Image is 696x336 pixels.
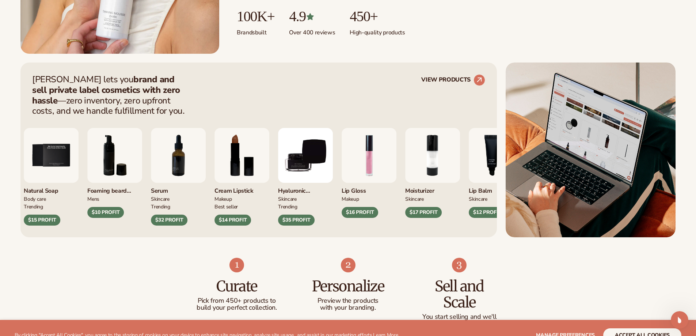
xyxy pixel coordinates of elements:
div: $10 PROFIT [87,207,124,218]
div: Close [128,3,141,16]
div: SKINCARE [151,195,206,203]
img: Foaming beard wash. [87,128,142,183]
p: 100K+ [237,8,274,24]
img: Luxury cream lipstick. [214,128,269,183]
img: Andie avatar [8,57,16,66]
div: mens [87,195,142,203]
button: Send us a message [34,206,113,220]
div: TRENDING [278,203,333,210]
div: $17 PROFIT [405,207,442,218]
img: Hyaluronic Moisturizer [278,128,333,183]
a: VIEW PRODUCTS [421,74,485,86]
div: $35 PROFIT [278,215,315,226]
img: Rochelle avatar [13,30,22,39]
img: Shopify Image 9 [452,258,467,272]
img: Smoothing lip balm. [469,128,524,183]
div: SKINCARE [469,195,524,203]
img: Pink lip gloss. [342,128,396,183]
p: High-quality products [350,24,405,37]
div: Serum [151,183,206,195]
div: Hyaluronic moisturizer [278,183,333,195]
p: 450+ [350,8,405,24]
div: • 23h ago [43,33,66,41]
img: Moisturizing lotion. [405,128,460,183]
h3: Curate [196,278,278,294]
div: • [DATE] [43,60,63,68]
div: $15 PROFIT [24,215,60,226]
div: $16 PROFIT [342,207,378,218]
div: TRENDING [24,203,79,210]
div: SKINCARE [278,195,333,203]
div: BEST SELLER [214,203,269,210]
span: Messages [59,246,87,252]
img: Nature bar of soap. [24,128,79,183]
div: Lip Balm [469,183,524,195]
span: Help [116,246,128,252]
img: Collagen and retinol serum. [151,128,206,183]
div: 2 / 9 [405,128,460,218]
p: [PERSON_NAME] lets you —zero inventory, zero upfront costs, and we handle fulfillment for you. [32,74,189,116]
img: Rochelle avatar [13,57,22,66]
div: 7 / 9 [151,128,206,225]
div: Natural Soap [24,183,79,195]
strong: brand and sell private label cosmetics with zero hassle [32,73,180,106]
p: with your branding. [307,304,389,312]
div: $12 PROFIT [469,207,505,218]
div: BODY Care [24,195,79,203]
div: 3 / 9 [469,128,524,218]
div: $32 PROFIT [151,215,187,226]
div: Moisturizer [405,183,460,195]
span: Hey there 👋 How can we help? Talk to our team. Search for helpful articles. [24,53,219,59]
div: Cream Lipstick [214,183,269,195]
div: MAKEUP [214,195,269,203]
h3: Personalize [307,278,389,294]
div: TRENDING [151,203,206,210]
div: Blanka [24,60,41,68]
iframe: To enrich screen reader interactions, please activate Accessibility in Grammarly extension settings [671,311,688,329]
span: Home [17,246,32,252]
div: Foaming beard wash [87,183,142,195]
img: Shopify Image 5 [506,63,676,237]
div: $14 PROFIT [214,215,251,226]
div: Blanka [24,33,41,41]
div: 8 / 9 [214,128,269,225]
div: 9 / 9 [278,128,333,225]
button: Messages [49,228,97,257]
span: Hey there 👋 Have questions about private label? Talk to our team. Search for helpful articles or ... [24,26,308,32]
div: SKINCARE [405,195,460,203]
p: You start selling and we'll [418,313,501,321]
button: Help [98,228,146,257]
div: 5 / 9 [24,128,79,225]
div: 1 / 9 [342,128,396,218]
div: MAKEUP [342,195,396,203]
p: Over 400 reviews [289,24,335,37]
h1: Messages [54,3,94,16]
img: Shopify Image 8 [341,258,355,272]
h3: Sell and Scale [418,278,501,310]
div: 6 / 9 [87,128,142,218]
p: 4.9 [289,8,335,24]
img: Andie avatar [8,30,16,39]
p: Preview the products [307,297,389,305]
p: Brands built [237,24,274,37]
img: Shopify Image 7 [229,258,244,272]
p: Pick from 450+ products to build your perfect collection. [196,297,278,312]
div: Lip Gloss [342,183,396,195]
